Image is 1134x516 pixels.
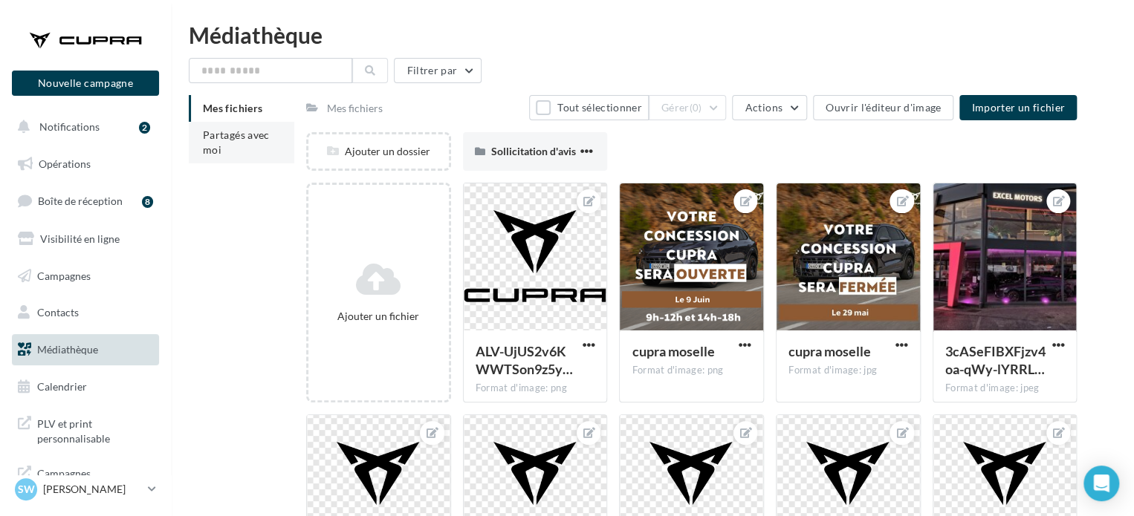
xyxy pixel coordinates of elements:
a: PLV et print personnalisable [9,408,162,451]
span: (0) [690,102,702,114]
p: [PERSON_NAME] [43,482,142,497]
span: Médiathèque [37,343,98,356]
div: Format d'image: png [476,382,595,395]
span: Opérations [39,157,91,170]
span: Campagnes [37,269,91,281]
span: Notifications [39,120,100,133]
button: Ouvrir l'éditeur d'image [813,95,953,120]
button: Filtrer par [394,58,482,83]
div: Open Intercom Messenger [1083,466,1119,501]
div: Mes fichiers [327,101,383,116]
a: Opérations [9,148,162,180]
a: Médiathèque [9,334,162,365]
span: Importer un fichier [971,101,1065,114]
span: Calendrier [37,380,87,393]
span: ALV-UjUS2v6KWWTSon9z5ycQyaxvm4oSXfcWuod0xUO6qFeKQhj4f2IG [476,343,573,377]
span: PLV et print personnalisable [37,414,153,445]
button: Actions [732,95,806,120]
span: Partagés avec moi [203,128,270,156]
span: Mes fichiers [203,102,262,114]
span: cupra moselle [788,343,871,359]
span: Contacts [37,306,79,319]
a: Calendrier [9,371,162,402]
button: Notifications 2 [9,111,156,143]
div: Médiathèque [189,24,1116,46]
div: Format d'image: jpeg [945,382,1065,395]
span: Sollicitation d'avis [491,145,576,157]
a: Contacts [9,297,162,328]
div: Format d'image: png [632,364,751,377]
div: Format d'image: jpg [788,364,908,377]
span: Boîte de réception [38,195,123,207]
button: Tout sélectionner [529,95,648,120]
div: 8 [142,196,153,208]
div: Ajouter un dossier [308,144,449,159]
span: 3cASeFIBXFjzv4oa-qWy-lYRRL-HkSyxr9YhFnA9poEAy-As1EQRMMpGPLXEgF47xBJ147pkrRyAv1kbEg=s0 [945,343,1046,377]
span: cupra moselle [632,343,714,359]
div: 2 [139,122,150,134]
a: Visibilité en ligne [9,223,162,255]
div: Ajouter un fichier [314,309,443,324]
a: Campagnes [9,261,162,292]
span: Visibilité en ligne [40,232,120,245]
button: Importer un fichier [959,95,1077,120]
span: SW [18,482,35,497]
button: Gérer(0) [649,95,727,120]
a: Boîte de réception8 [9,185,162,217]
a: Campagnes DataOnDemand [9,457,162,501]
button: Nouvelle campagne [12,71,159,96]
span: Actions [745,101,782,114]
span: Campagnes DataOnDemand [37,463,153,495]
a: SW [PERSON_NAME] [12,475,159,503]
